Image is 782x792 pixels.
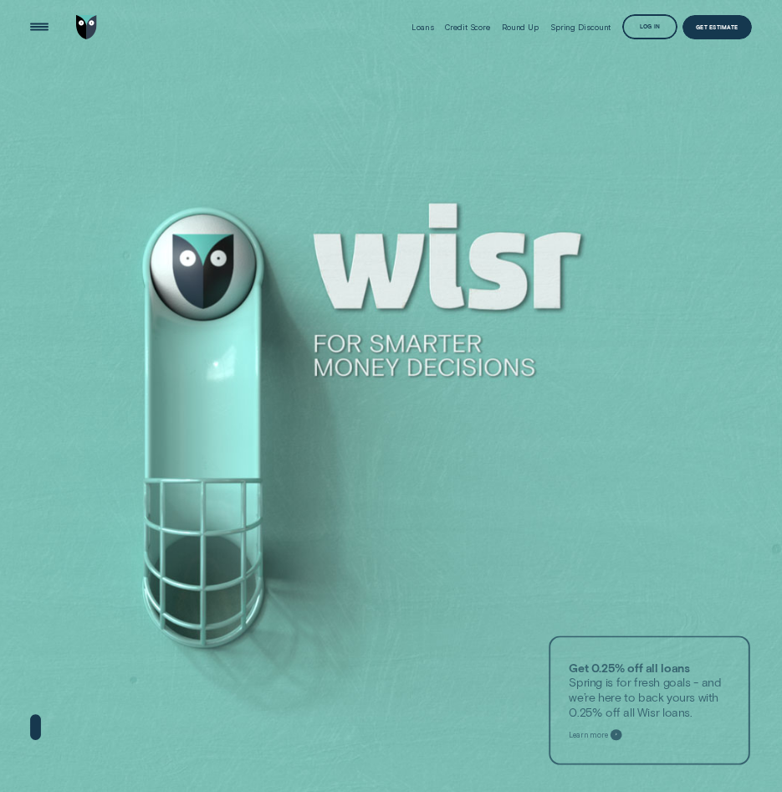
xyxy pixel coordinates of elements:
[570,661,690,675] strong: Get 0.25% off all loans
[549,635,749,764] a: Get 0.25% off all loansSpring is for fresh goals - and we’re here to back yours with 0.25% off al...
[445,23,490,32] div: Credit Score
[502,23,539,32] div: Round Up
[622,14,677,39] button: Log in
[550,23,611,32] div: Spring Discount
[27,15,52,40] button: Open Menu
[76,15,97,40] img: Wisr
[411,23,434,32] div: Loans
[570,661,730,719] p: Spring is for fresh goals - and we’re here to back yours with 0.25% off all Wisr loans.
[570,730,608,739] span: Learn more
[682,15,752,40] a: Get Estimate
